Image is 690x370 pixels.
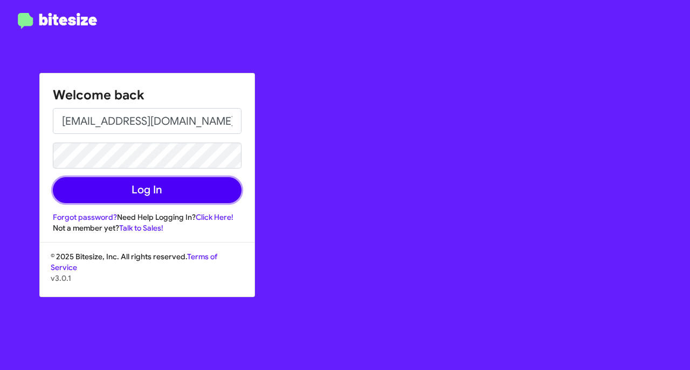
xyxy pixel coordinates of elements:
a: Talk to Sales! [119,223,163,233]
button: Log In [53,177,241,203]
p: v3.0.1 [51,273,244,284]
a: Terms of Service [51,252,217,272]
a: Click Here! [196,212,233,222]
a: Forgot password? [53,212,117,222]
h1: Welcome back [53,86,241,104]
div: Need Help Logging In? [53,212,241,223]
div: © 2025 Bitesize, Inc. All rights reserved. [40,251,254,297]
div: Not a member yet? [53,223,241,233]
input: Email address [53,108,241,134]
